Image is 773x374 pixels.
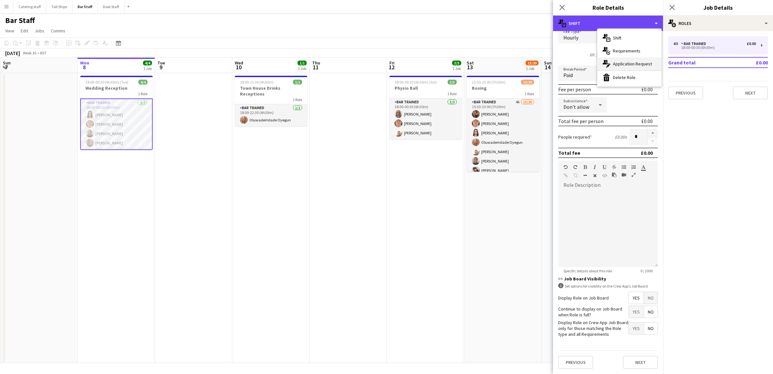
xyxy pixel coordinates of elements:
[85,80,128,85] span: 18:00-00:30 (6h30m) (Tue)
[558,276,658,282] h3: Job Board Visibility
[583,173,587,178] button: Horizontal Line
[641,164,646,170] button: Text Color
[733,86,768,99] button: Next
[32,27,47,35] a: Jobs
[157,63,165,71] span: 9
[553,3,663,12] h3: Role Details
[235,85,307,97] h3: Town House Drinks Receptions
[235,60,243,66] span: Wed
[143,66,152,71] div: 1 Job
[3,27,17,35] a: View
[573,164,578,170] button: Redo
[467,60,474,66] span: Sat
[298,66,306,71] div: 1 Job
[80,60,89,66] span: Mon
[447,91,457,96] span: 1 Role
[602,173,607,178] button: HTML Code
[526,66,538,71] div: 1 Job
[452,66,461,71] div: 1 Job
[521,80,534,85] span: 15/20
[525,91,534,96] span: 1 Role
[5,28,14,34] span: View
[747,41,756,46] div: £0.00
[35,28,44,34] span: Jobs
[312,60,320,66] span: Thu
[558,118,604,124] div: Total fee per person
[615,134,627,140] div: £0.00 x
[612,164,616,170] button: Strikethrough
[13,0,46,13] button: Catering staff
[668,86,703,99] button: Previous
[673,41,681,46] div: 4 x
[622,164,626,170] button: Unordered List
[558,356,593,369] button: Previous
[235,76,307,126] app-job-card: 18:00-22:30 (4h30m)1/1Town House Drinks Receptions1 RoleBar trained1/118:00-22:30 (4h30m)Oluwadem...
[5,16,35,25] h1: Bar Staff
[629,323,644,334] span: Yes
[235,104,307,126] app-card-role: Bar trained1/118:00-22:30 (4h30m)Oluwademilade Oyegun
[80,98,153,150] app-card-role: Bar trained4/418:00-00:30 (6h30m)[PERSON_NAME][PERSON_NAME][PERSON_NAME][PERSON_NAME]
[613,48,640,54] span: Requirements
[3,60,11,66] span: Sun
[98,0,125,13] button: Door Staff
[80,85,153,91] h3: Wedding Reception
[48,27,68,35] a: Comms
[138,80,147,85] span: 4/4
[472,80,506,85] span: 15:30-23:00 (7h30m)
[234,63,243,71] span: 10
[448,80,457,85] span: 3/3
[293,80,302,85] span: 1/1
[526,61,539,65] span: 15/20
[388,63,395,71] span: 12
[51,28,65,34] span: Comms
[80,76,153,150] div: 18:00-00:30 (6h30m) (Tue)4/4Wedding Reception1 RoleBar trained4/418:00-00:30 (6h30m)[PERSON_NAME]...
[466,63,474,71] span: 13
[613,61,652,67] span: Application Request
[602,164,607,170] button: Underline
[389,76,462,139] app-job-card: 18:00-00:30 (6h30m) (Sat)3/3Physio Ball1 RoleBar trained3/318:00-00:30 (6h30m)[PERSON_NAME][PERSO...
[558,134,592,140] label: People required
[389,60,395,66] span: Fri
[40,51,47,55] div: BST
[631,172,636,177] button: Fullscreen
[563,104,589,110] span: Don't allow
[590,52,607,58] div: 6h 30m x
[668,57,737,68] td: Grand total
[553,16,663,31] div: Shift
[389,85,462,91] h3: Physio Ball
[18,27,31,35] a: Edit
[629,306,644,318] span: Yes
[558,150,580,156] div: Total fee
[21,28,28,34] span: Edit
[644,306,658,318] span: No
[558,283,658,289] div: Set options for visibility on the Crew App’s Job Board
[158,60,165,66] span: Tue
[558,86,591,93] div: Fee per person
[138,91,147,96] span: 1 Role
[563,34,578,41] span: Hourly
[452,61,461,65] span: 3/3
[46,0,72,13] button: Tall Ships
[558,306,628,318] label: Continue to display on Job Board when Role is full?
[629,292,644,304] span: Yes
[467,98,539,301] app-card-role: Bar trained4A15/2015:30-23:00 (7h30m)[PERSON_NAME][PERSON_NAME][PERSON_NAME]Oluwademilade Oyegun[...
[635,268,658,273] span: 0 / 2000
[293,97,302,102] span: 1 Role
[641,86,653,93] div: £0.00
[544,60,552,66] span: Sun
[389,98,462,139] app-card-role: Bar trained3/318:00-00:30 (6h30m)[PERSON_NAME][PERSON_NAME][PERSON_NAME]
[613,35,621,41] span: Shift
[644,323,658,334] span: No
[2,63,11,71] span: 7
[593,173,597,178] button: Clear Formatting
[467,76,539,172] app-job-card: 15:30-23:00 (7h30m)15/20Boxing1 RoleBar trained4A15/2015:30-23:00 (7h30m)[PERSON_NAME][PERSON_NAM...
[563,164,568,170] button: Undo
[663,16,773,31] div: Roles
[467,85,539,91] h3: Boxing
[644,292,658,304] span: No
[558,295,609,301] label: Display Role on Job Board
[395,80,437,85] span: 18:00-00:30 (6h30m) (Sat)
